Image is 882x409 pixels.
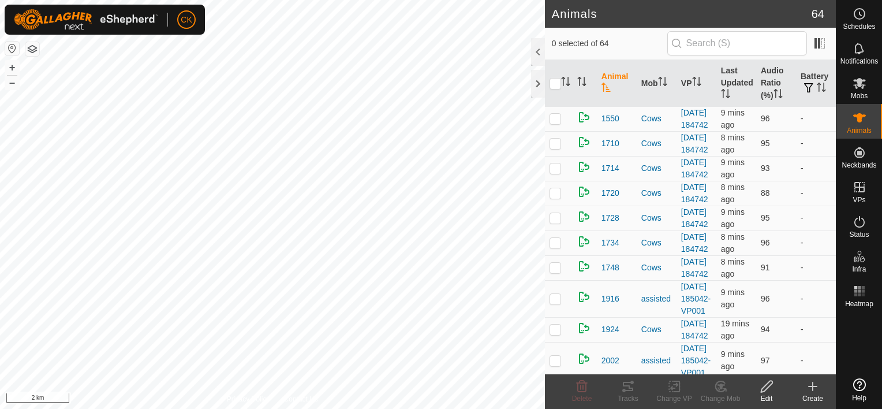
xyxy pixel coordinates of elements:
span: 1710 [601,137,619,150]
span: 18 Sept 2025, 10:04 am [721,133,745,154]
span: Heatmap [845,300,873,307]
img: returning on [577,185,591,199]
div: assisted [641,355,672,367]
span: Delete [572,395,592,403]
p-sorticon: Activate to sort [577,79,586,88]
a: [DATE] 184742 [681,108,708,129]
span: 64 [812,5,824,23]
img: returning on [577,290,591,304]
a: [DATE] 184742 [681,158,708,179]
h2: Animals [552,7,812,21]
p-sorticon: Activate to sort [817,84,826,94]
span: Neckbands [842,162,876,169]
span: VPs [853,196,865,203]
span: 0 selected of 64 [552,38,667,50]
td: - [796,206,836,230]
div: Cows [641,113,672,125]
span: 95 [761,139,770,148]
img: returning on [577,135,591,149]
td: - [796,106,836,131]
div: Create [790,393,836,404]
a: [DATE] 185042-VP001 [681,344,711,377]
span: 96 [761,238,770,247]
p-sorticon: Activate to sort [721,91,730,100]
span: 18 Sept 2025, 10:03 am [721,108,745,129]
span: 1720 [601,187,619,199]
p-sorticon: Activate to sort [561,79,570,88]
img: returning on [577,259,591,273]
input: Search (S) [667,31,807,55]
a: Help [836,374,882,406]
img: returning on [577,235,591,248]
span: Animals [847,127,872,134]
a: [DATE] 184742 [681,257,708,278]
span: 18 Sept 2025, 10:03 am [721,288,745,309]
div: Cows [641,324,672,336]
img: Gallagher Logo [14,9,158,30]
span: CK [181,14,192,26]
div: Change VP [651,393,697,404]
td: - [796,342,836,379]
span: Schedules [843,23,875,30]
div: Cows [641,137,672,150]
img: returning on [577,160,591,174]
span: 18 Sept 2025, 9:54 am [721,319,749,340]
div: Tracks [605,393,651,404]
span: 18 Sept 2025, 10:03 am [721,207,745,229]
span: Help [852,395,866,401]
p-sorticon: Activate to sort [692,79,701,88]
th: Battery [796,60,836,107]
span: 18 Sept 2025, 10:04 am [721,257,745,278]
span: Infra [852,266,866,273]
th: Last Updated [716,60,756,107]
td: - [796,255,836,280]
td: - [796,230,836,255]
div: Cows [641,212,672,224]
button: – [5,76,19,90]
button: Map Layers [25,42,39,56]
span: 95 [761,213,770,222]
span: 96 [761,294,770,303]
a: Contact Us [284,394,318,404]
span: 97 [761,356,770,365]
div: assisted [641,293,672,305]
span: 94 [761,325,770,334]
a: [DATE] 184742 [681,133,708,154]
p-sorticon: Activate to sort [773,91,783,100]
th: Mob [637,60,677,107]
span: Mobs [851,92,868,99]
th: VP [677,60,716,107]
span: Status [849,231,869,238]
td: - [796,317,836,342]
span: 18 Sept 2025, 10:05 am [721,183,745,204]
span: 96 [761,114,770,123]
span: 1714 [601,162,619,174]
span: 1748 [601,262,619,274]
div: Cows [641,187,672,199]
img: returning on [577,110,591,124]
span: Notifications [840,58,878,65]
img: returning on [577,321,591,335]
span: 91 [761,263,770,272]
span: 1924 [601,324,619,336]
span: 18 Sept 2025, 10:03 am [721,349,745,371]
p-sorticon: Activate to sort [601,84,611,94]
a: [DATE] 185042-VP001 [681,282,711,315]
div: Cows [641,262,672,274]
td: - [796,181,836,206]
a: [DATE] 184742 [681,319,708,340]
button: Reset Map [5,42,19,55]
div: Change Mob [697,393,743,404]
button: + [5,61,19,75]
td: - [796,156,836,181]
div: Cows [641,237,672,249]
a: [DATE] 184742 [681,207,708,229]
span: 1728 [601,212,619,224]
div: Edit [743,393,790,404]
div: Cows [641,162,672,174]
img: returning on [577,352,591,366]
a: [DATE] 184742 [681,232,708,254]
span: 18 Sept 2025, 10:03 am [721,158,745,179]
td: - [796,280,836,317]
a: Privacy Policy [227,394,270,404]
